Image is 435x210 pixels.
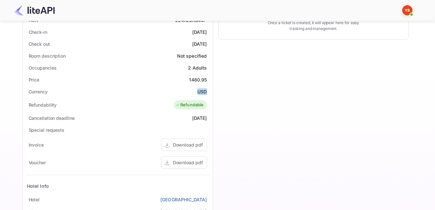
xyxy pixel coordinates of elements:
div: Hotel Info [27,183,49,189]
div: [DATE] [192,29,207,35]
img: Yandex Support [402,5,412,15]
p: Once a ticket is created, it will appear here for easy tracking and management. [263,20,364,32]
img: LiteAPI Logo [14,5,55,15]
div: [DATE] [192,41,207,47]
div: Room description [29,52,66,59]
div: Cancellation deadline [29,115,75,121]
div: USD [197,88,207,95]
div: Currency [29,88,48,95]
div: Check-in [29,29,47,35]
a: [GEOGRAPHIC_DATA] [160,196,207,203]
div: Download pdf [173,141,203,148]
div: Price [29,76,40,83]
div: Download pdf [173,159,203,166]
div: Voucher [29,159,46,166]
div: [DATE] [192,115,207,121]
div: Special requests [29,127,64,133]
div: 2 Adults [188,64,207,71]
div: Refundable [175,102,204,108]
div: Refundability [29,101,57,108]
div: Check out [29,41,50,47]
div: Invoice [29,141,44,148]
div: Not specified [177,52,207,59]
div: 1480.95 [189,76,207,83]
div: Occupancies [29,64,57,71]
div: Hotel [29,196,40,203]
